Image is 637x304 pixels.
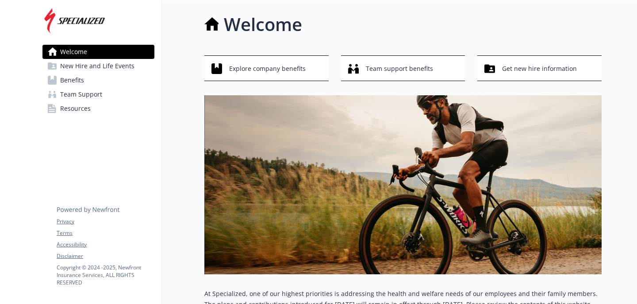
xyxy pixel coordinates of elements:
[60,73,84,87] span: Benefits
[60,87,102,101] span: Team Support
[60,101,91,116] span: Resources
[57,229,154,237] a: Terms
[42,45,154,59] a: Welcome
[204,95,602,274] img: overview page banner
[341,55,465,81] button: Team support benefits
[204,55,329,81] button: Explore company benefits
[229,60,306,77] span: Explore company benefits
[60,59,134,73] span: New Hire and Life Events
[42,101,154,116] a: Resources
[42,59,154,73] a: New Hire and Life Events
[477,55,602,81] button: Get new hire information
[502,60,577,77] span: Get new hire information
[42,87,154,101] a: Team Support
[60,45,87,59] span: Welcome
[57,264,154,286] p: Copyright © 2024 - 2025 , Newfront Insurance Services, ALL RIGHTS RESERVED
[42,73,154,87] a: Benefits
[57,252,154,260] a: Disclaimer
[366,60,433,77] span: Team support benefits
[224,11,302,38] h1: Welcome
[57,241,154,249] a: Accessibility
[57,218,154,226] a: Privacy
